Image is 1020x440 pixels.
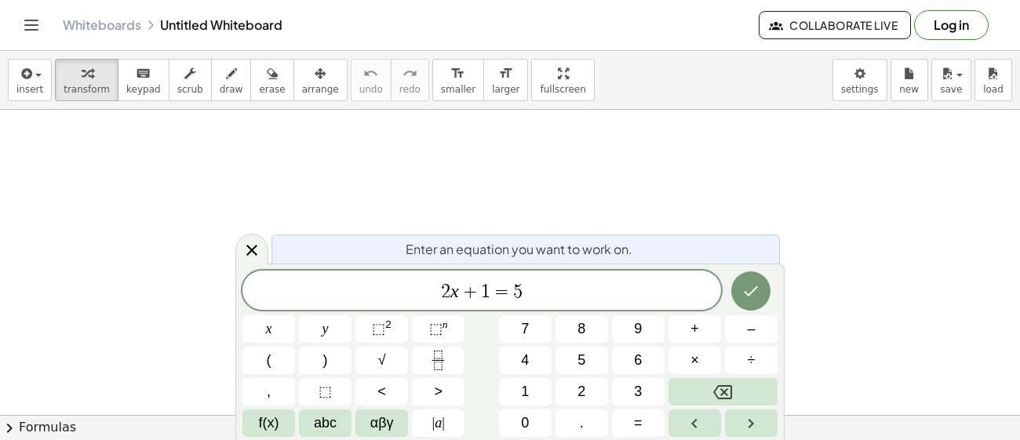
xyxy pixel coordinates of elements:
span: ⬚ [429,321,443,336]
span: αβγ [370,413,394,434]
span: 5 [577,350,585,371]
span: abc [314,413,337,434]
button: Times [668,347,721,374]
sup: 2 [385,318,392,330]
button: Absolute value [412,409,464,437]
span: 9 [634,318,642,340]
span: 5 [513,282,523,301]
sup: n [443,318,448,330]
button: format_sizesmaller [432,59,484,101]
button: 5 [556,347,608,374]
span: y [322,318,329,340]
span: . [580,413,584,434]
button: Placeholder [299,378,352,405]
span: = [634,413,643,434]
button: Right arrow [725,409,778,437]
button: redoredo [391,59,429,101]
button: 8 [556,315,608,343]
button: Equals [612,409,665,437]
button: 7 [499,315,552,343]
span: ) [323,350,328,371]
button: 1 [499,378,552,405]
span: x [266,318,272,340]
button: Backspace [668,378,778,405]
span: load [983,84,1004,95]
i: format_size [450,64,465,83]
span: ⬚ [319,381,332,402]
span: 8 [577,318,585,340]
span: ⬚ [372,321,385,336]
span: 1 [521,381,529,402]
span: + [459,282,482,301]
button: Squared [355,315,408,343]
button: 0 [499,409,552,437]
span: < [377,381,386,402]
span: keypad [126,84,161,95]
span: smaller [441,84,475,95]
span: × [690,350,699,371]
button: Divide [725,347,778,374]
span: transform [64,84,110,95]
button: Superscript [412,315,464,343]
span: a [432,413,445,434]
button: Plus [668,315,721,343]
button: 3 [612,378,665,405]
span: 0 [521,413,529,434]
span: ( [267,350,271,371]
button: keyboardkeypad [118,59,169,101]
button: arrange [293,59,348,101]
button: . [556,409,608,437]
span: f(x) [259,413,279,434]
span: Enter an equation you want to work on. [406,240,632,259]
button: 6 [612,347,665,374]
span: draw [220,84,243,95]
button: format_sizelarger [483,59,528,101]
span: erase [259,84,285,95]
span: ÷ [748,350,756,371]
button: Fraction [412,347,464,374]
button: x [242,315,295,343]
span: 2 [441,282,450,301]
span: 3 [634,381,642,402]
span: 7 [521,318,529,340]
span: undo [359,84,383,95]
var: x [450,281,459,301]
button: 9 [612,315,665,343]
button: ) [299,347,352,374]
i: keyboard [136,64,151,83]
button: insert [8,59,52,101]
span: | [432,415,435,431]
button: , [242,378,295,405]
button: Collaborate Live [759,11,911,39]
button: 4 [499,347,552,374]
button: Greek alphabet [355,409,408,437]
button: ( [242,347,295,374]
span: larger [492,84,519,95]
span: | [442,415,445,431]
button: 2 [556,378,608,405]
span: = [490,282,513,301]
button: load [974,59,1012,101]
button: Square root [355,347,408,374]
span: arrange [302,84,339,95]
i: format_size [498,64,513,83]
button: Toggle navigation [19,13,44,38]
span: √ [378,350,386,371]
span: + [690,318,699,340]
a: Whiteboards [63,17,141,33]
button: Done [731,271,770,311]
span: 6 [634,350,642,371]
button: settings [832,59,887,101]
span: > [434,381,443,402]
span: 2 [577,381,585,402]
button: Alphabet [299,409,352,437]
button: transform [55,59,118,101]
button: Less than [355,378,408,405]
span: save [940,84,962,95]
button: new [891,59,928,101]
span: fullscreen [540,84,585,95]
span: insert [16,84,43,95]
button: Minus [725,315,778,343]
button: erase [250,59,293,101]
span: 4 [521,350,529,371]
